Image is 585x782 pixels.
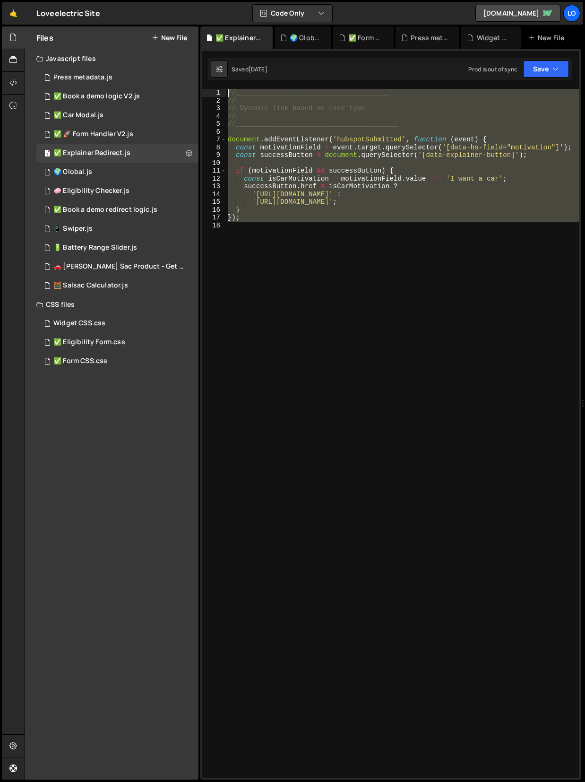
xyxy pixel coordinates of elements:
div: Javascript files [25,49,198,68]
div: ✅ Explainer Redirect.js [215,33,261,43]
div: 8014/41995.js [36,106,198,125]
div: 4 [202,113,226,121]
div: 10 [202,159,226,167]
div: 8014/41351.css [36,352,198,371]
div: 1 [202,89,226,97]
div: 11 [202,167,226,175]
div: 7 [202,136,226,144]
div: 13 [202,182,226,191]
div: 8014/34949.js [36,219,198,238]
div: ✅ Book a demo logic V2.js [53,92,140,101]
div: 8014/42657.js [36,182,198,200]
div: ✅ Car Modal.js [53,111,103,120]
a: 🤙 [2,2,25,25]
div: Saved [232,65,267,73]
div: ✅ Form CSS.css [348,33,382,43]
div: 🧼 Eligibility Checker.js [53,187,129,195]
div: 🚗 [PERSON_NAME] Sac Product - Get started.js [53,262,184,271]
div: 8014/46694.js [36,87,198,106]
div: 🌍 Global.js [290,33,320,43]
div: ✅ Eligibility Form.css [53,338,125,347]
a: [DOMAIN_NAME] [475,5,560,22]
div: 14 [202,191,226,199]
div: Press metadata.js [53,73,112,82]
div: 8014/33036.js [36,257,202,276]
div: 🌍 Global.js [53,168,92,176]
div: ✅ 🚀 Form Handler V2.js [53,130,133,139]
div: 6 [202,128,226,136]
button: Code Only [253,5,332,22]
button: New File [152,34,187,42]
div: ✅ Book a demo redirect logic.js [53,206,157,214]
div: 8014/47792.js [36,68,198,87]
div: 17 [202,214,226,222]
button: Save [523,61,569,78]
div: 3 [202,104,226,113]
div: 8014/42987.js [36,125,198,144]
h2: Files [36,33,53,43]
div: 8014/42769.js [36,163,198,182]
div: Widget CSS.css [477,33,509,43]
div: 15 [202,198,226,206]
div: 8014/47728.css [36,314,198,333]
div: Prod is out of sync [468,65,517,73]
div: ✅ Explainer Redirect.js [53,149,130,157]
div: Press metadata.js [411,33,448,43]
div: Loveelectric Site [36,8,100,19]
div: 8014/34824.js [36,238,198,257]
div: 9 [202,151,226,159]
div: 8 [202,144,226,152]
div: 8014/41355.js [36,200,198,219]
div: [DATE] [249,65,267,73]
div: 12 [202,175,226,183]
div: New File [528,33,568,43]
div: 8014/41354.css [36,333,198,352]
div: ✅ Form CSS.css [53,357,107,365]
div: 16 [202,206,226,214]
div: Widget CSS.css [53,319,105,328]
div: 18 [202,222,226,230]
span: 1 [44,150,50,158]
div: 5 [202,120,226,128]
a: Lo [563,5,580,22]
div: 2 [202,97,226,105]
div: 📱 Swiper.js [53,225,93,233]
div: 8014/28850.js [36,276,198,295]
div: 🔋 Battery Range Slider.js [53,243,137,252]
div: 8014/41778.js [36,144,198,163]
div: 🧮 Salsac Calculator.js [53,281,128,290]
div: CSS files [25,295,198,314]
